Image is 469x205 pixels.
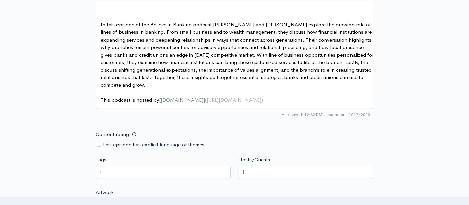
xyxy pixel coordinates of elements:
[205,97,207,103] span: (
[101,97,263,103] span: This podcast is hosted by
[96,128,129,141] label: Content rating
[282,112,322,118] span: Autosaved: 12:32 PM
[101,21,375,88] span: In this episode of the Believe in Banking podcast [PERSON_NAME] and [PERSON_NAME] explore the gro...
[161,97,203,103] span: [DOMAIN_NAME]
[243,168,244,176] input: Enter the names of the people that appeared on this episode
[261,97,263,103] span: )
[102,141,206,149] label: This episode has explicit language or themes.
[239,156,270,164] label: Hosts/Guests
[159,97,161,103] span: [
[96,189,114,196] label: Artwork
[203,97,205,103] span: ]
[326,112,370,118] span: 1017/2000
[207,97,261,103] span: [URL][DOMAIN_NAME]
[100,168,101,176] input: Enter tags for this episode
[96,156,106,164] label: Tags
